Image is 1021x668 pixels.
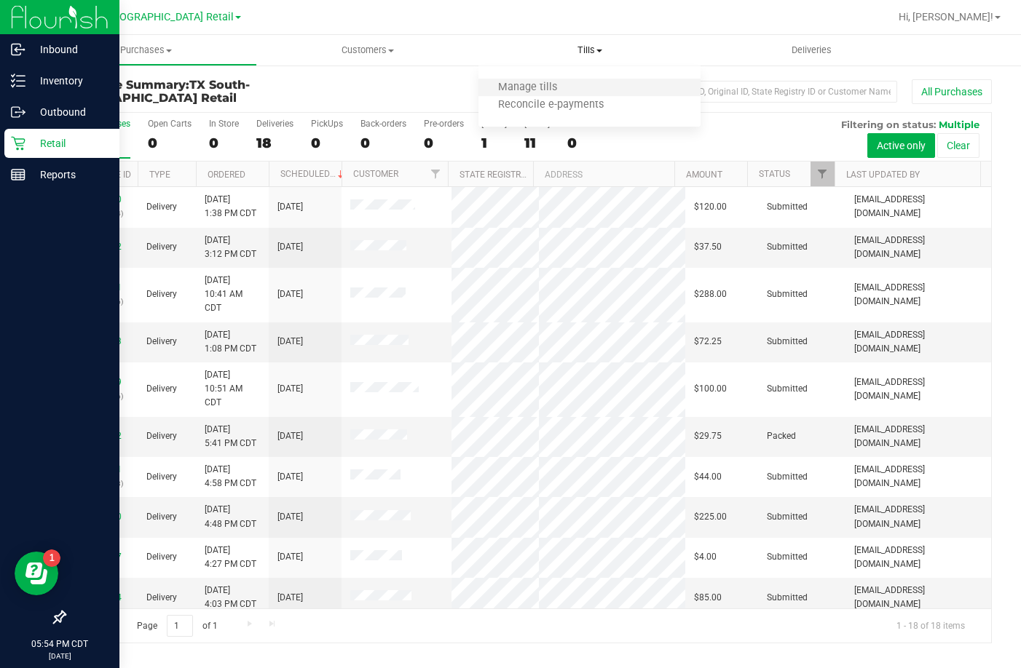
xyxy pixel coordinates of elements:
[148,119,192,129] div: Open Carts
[854,328,982,356] span: [EMAIL_ADDRESS][DOMAIN_NAME]
[146,591,177,605] span: Delivery
[767,550,808,564] span: Submitted
[694,287,727,301] span: $288.00
[767,240,808,254] span: Submitted
[854,463,982,490] span: [EMAIL_ADDRESS][DOMAIN_NAME]
[205,503,256,530] span: [DATE] 4:48 PM CDT
[277,550,303,564] span: [DATE]
[311,119,343,129] div: PickUps
[854,375,982,403] span: [EMAIL_ADDRESS][DOMAIN_NAME]
[11,167,25,182] inline-svg: Reports
[148,135,192,151] div: 0
[937,133,979,158] button: Clear
[277,335,303,349] span: [DATE]
[205,234,256,261] span: [DATE] 3:12 PM CDT
[694,591,722,605] span: $85.00
[867,133,935,158] button: Active only
[899,11,993,23] span: Hi, [PERSON_NAME]!
[277,429,303,443] span: [DATE]
[694,382,727,396] span: $100.00
[694,200,727,214] span: $120.00
[854,193,982,220] span: [EMAIL_ADDRESS][DOMAIN_NAME]
[360,135,406,151] div: 0
[7,651,113,661] p: [DATE]
[460,170,536,180] a: State Registry ID
[205,328,256,356] span: [DATE] 1:08 PM CDT
[854,281,982,309] span: [EMAIL_ADDRESS][DOMAIN_NAME]
[854,423,982,450] span: [EMAIL_ADDRESS][DOMAIN_NAME]
[35,35,257,65] a: Purchases
[125,615,229,637] span: Page of 1
[606,81,897,103] input: Search Purchase ID, Original ID, State Registry ID or Customer Name...
[767,429,796,443] span: Packed
[146,382,177,396] span: Delivery
[146,240,177,254] span: Delivery
[767,510,808,524] span: Submitted
[205,193,256,220] span: [DATE] 1:38 PM CDT
[885,615,977,637] span: 1 - 18 of 18 items
[311,135,343,151] div: 0
[25,41,113,58] p: Inbound
[854,503,982,530] span: [EMAIL_ADDRESS][DOMAIN_NAME]
[841,119,936,130] span: Filtering on status:
[567,135,621,151] div: 0
[424,119,464,129] div: Pre-orders
[478,81,577,94] span: Manage tills
[257,35,479,65] a: Customers
[205,463,256,490] span: [DATE] 4:58 PM CDT
[146,335,177,349] span: Delivery
[43,549,60,567] iframe: Resource center unread badge
[146,550,177,564] span: Delivery
[759,169,790,179] a: Status
[25,103,113,121] p: Outbound
[811,162,835,186] a: Filter
[424,135,464,151] div: 0
[481,135,507,151] div: 1
[277,240,303,254] span: [DATE]
[854,544,982,571] span: [EMAIL_ADDRESS][DOMAIN_NAME]
[277,591,303,605] span: [DATE]
[353,169,398,179] a: Customer
[694,335,722,349] span: $72.25
[25,72,113,90] p: Inventory
[767,335,808,349] span: Submitted
[11,73,25,88] inline-svg: Inventory
[478,35,701,65] a: Tills Manage tills Reconcile e-payments
[205,584,256,611] span: [DATE] 4:03 PM CDT
[57,11,234,23] span: TX South-[GEOGRAPHIC_DATA] Retail
[277,287,303,301] span: [DATE]
[694,550,717,564] span: $4.00
[694,510,727,524] span: $225.00
[149,170,170,180] a: Type
[767,470,808,484] span: Submitted
[939,119,979,130] span: Multiple
[277,382,303,396] span: [DATE]
[64,79,374,104] h3: Purchase Summary:
[846,170,920,180] a: Last Updated By
[686,170,722,180] a: Amount
[205,368,260,410] span: [DATE] 10:51 AM CDT
[854,584,982,611] span: [EMAIL_ADDRESS][DOMAIN_NAME]
[64,78,250,105] span: TX South-[GEOGRAPHIC_DATA] Retail
[205,274,260,316] span: [DATE] 10:41 AM CDT
[767,287,808,301] span: Submitted
[694,240,722,254] span: $37.50
[146,287,177,301] span: Delivery
[11,136,25,151] inline-svg: Retail
[694,470,722,484] span: $44.00
[256,119,293,129] div: Deliveries
[767,382,808,396] span: Submitted
[277,200,303,214] span: [DATE]
[701,35,923,65] a: Deliveries
[209,119,239,129] div: In Store
[424,162,448,186] a: Filter
[7,637,113,651] p: 05:54 PM CDT
[277,470,303,484] span: [DATE]
[280,169,347,179] a: Scheduled
[694,429,722,443] span: $29.75
[208,170,245,180] a: Ordered
[360,119,406,129] div: Back-orders
[767,591,808,605] span: Submitted
[146,200,177,214] span: Delivery
[36,44,256,57] span: Purchases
